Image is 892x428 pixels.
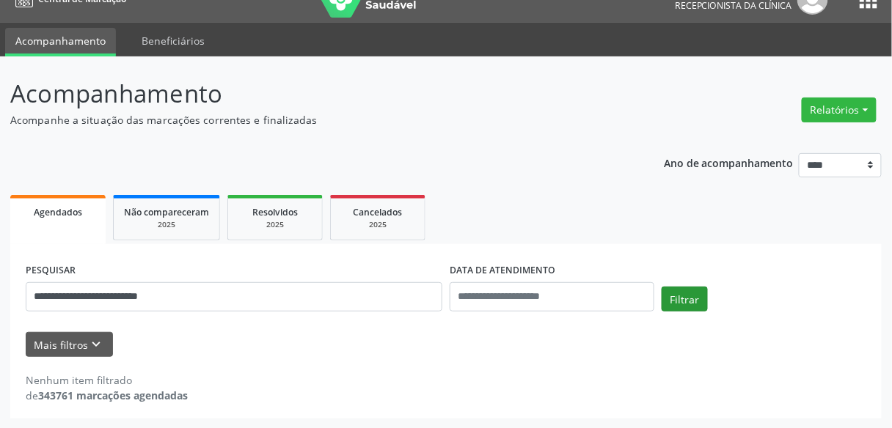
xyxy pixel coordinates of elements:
span: Cancelados [354,206,403,218]
div: Nenhum item filtrado [26,372,188,388]
label: PESQUISAR [26,259,76,282]
span: Não compareceram [124,206,209,218]
p: Acompanhe a situação das marcações correntes e finalizadas [10,112,621,128]
p: Ano de acompanhamento [664,153,794,171]
div: 2025 [124,219,209,230]
span: Resolvidos [252,206,298,218]
button: Filtrar [662,287,708,311]
button: Relatórios [802,97,877,122]
div: 2025 [238,219,312,230]
label: DATA DE ATENDIMENTO [450,259,555,282]
strong: 343761 marcações agendadas [38,388,188,402]
a: Beneficiários [131,28,215,53]
span: Agendados [34,206,82,218]
div: 2025 [341,219,414,230]
p: Acompanhamento [10,75,621,112]
i: keyboard_arrow_down [89,336,105,353]
div: de [26,388,188,403]
button: Mais filtroskeyboard_arrow_down [26,332,113,358]
a: Acompanhamento [5,28,116,56]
